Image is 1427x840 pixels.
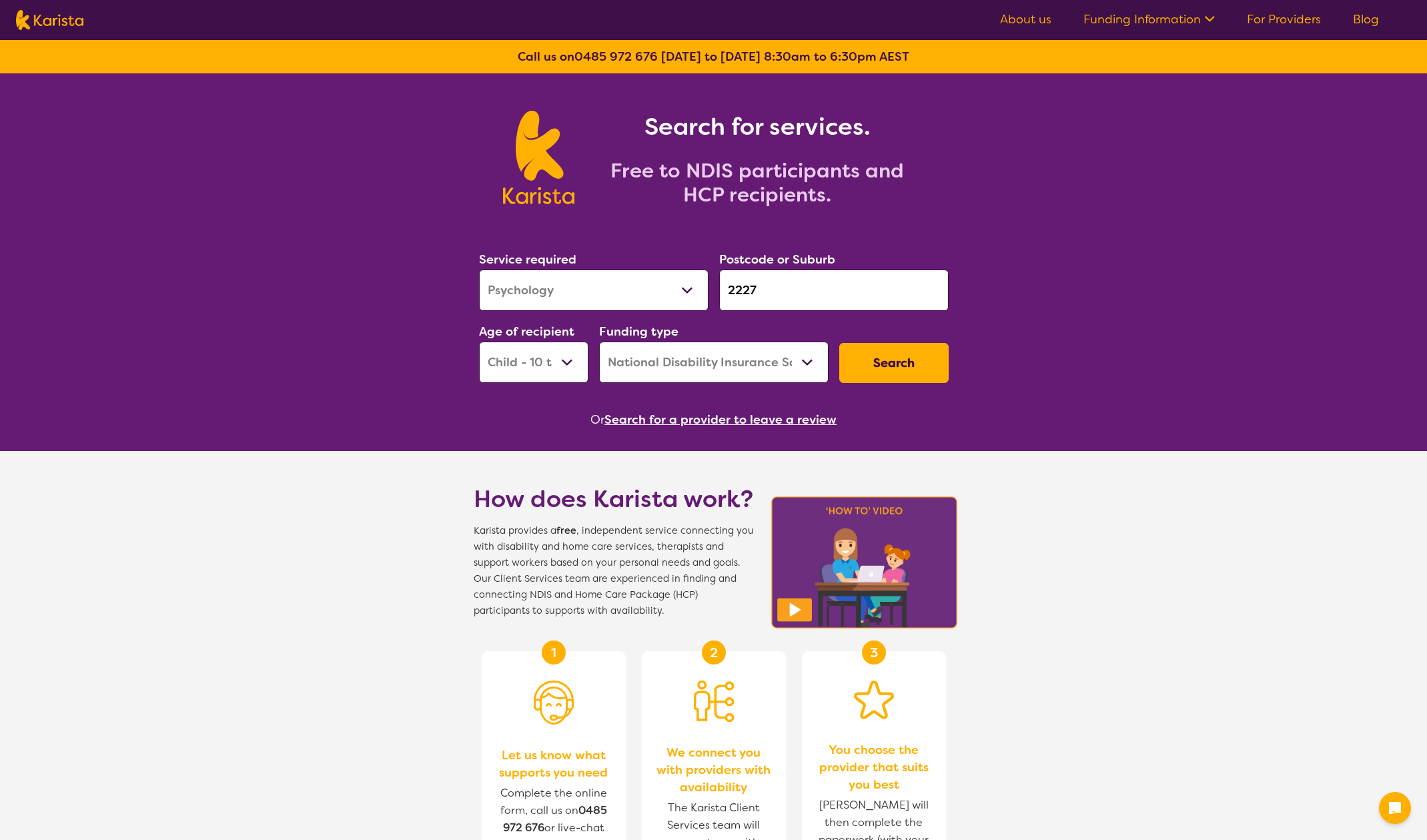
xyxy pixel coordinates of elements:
img: Person being matched to services icon [694,681,734,722]
label: Funding type [599,324,678,340]
a: Funding Information [1083,11,1215,27]
label: Age of recipient [479,324,574,340]
h1: Search for services. [590,111,924,143]
div: 1 [542,641,566,665]
button: Search for a provider to leave a review [604,410,837,430]
h2: Free to NDIS participants and HCP recipients. [590,159,924,207]
b: Call us on [DATE] to [DATE] 8:30am to 6:30pm AEST [518,49,909,65]
span: We connect you with providers with availability [655,744,773,796]
div: 3 [862,641,886,665]
span: Or [590,410,604,430]
a: Blog [1353,11,1379,27]
label: Service required [479,252,576,268]
button: Search [839,343,949,383]
h1: How does Karista work? [474,483,754,515]
img: Karista logo [503,111,574,204]
label: Postcode or Suburb [719,252,835,268]
img: Star icon [854,681,894,719]
b: free [556,524,576,537]
span: Karista provides a , independent service connecting you with disability and home care services, t... [474,523,754,619]
a: About us [1000,11,1051,27]
img: Karista logo [16,10,83,30]
img: Person with headset icon [534,681,574,725]
img: Karista video [767,492,962,633]
a: For Providers [1247,11,1321,27]
a: 0485 972 676 [574,49,658,65]
input: Type [719,270,949,311]
span: You choose the provider that suits you best [815,741,933,793]
div: 2 [702,641,726,665]
span: Let us know what supports you need [495,747,612,781]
